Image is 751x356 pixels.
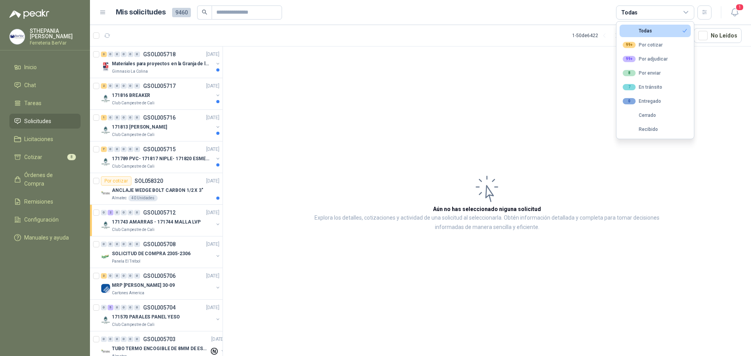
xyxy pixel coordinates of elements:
[620,53,691,65] button: 99+Por adjudicar
[112,250,190,258] p: SOLICITUD DE COMPRA 2305-2306
[134,147,140,152] div: 0
[735,4,744,11] span: 1
[101,242,107,247] div: 0
[112,60,209,68] p: Materiales para proyectos en la Granja de la UI
[202,9,207,15] span: search
[728,5,742,20] button: 1
[623,70,636,76] div: 8
[101,220,110,230] img: Company Logo
[90,173,223,205] a: Por cotizarSOL058320[DATE] Company LogoANCLAJE WEDGE BOLT CARBON 1/2 X 3"Almatec40 Unidades
[112,218,201,226] p: 171743 AMARRAS - 171744 MALLA LVP
[24,233,69,242] span: Manuales y ayuda
[211,336,225,343] p: [DATE]
[101,145,221,170] a: 7 0 0 0 0 0 GSOL005715[DATE] Company Logo171789 PVC- 171817 NIPLE- 171820 ESMERILClub Campestre d...
[112,282,175,289] p: MRP [PERSON_NAME] 30-09
[24,63,37,72] span: Inicio
[121,305,127,310] div: 0
[101,83,107,89] div: 2
[108,336,113,342] div: 0
[143,83,176,89] p: GSOL005717
[620,95,691,107] button: 0Entregado
[128,273,133,279] div: 0
[9,150,81,165] a: Cotizar8
[121,52,127,57] div: 0
[143,115,176,120] p: GSOL005716
[112,227,155,233] p: Club Campestre de Cali
[620,25,691,37] button: Todas
[134,210,140,215] div: 0
[9,78,81,93] a: Chat
[134,115,140,120] div: 0
[623,28,652,34] div: Todas
[134,83,140,89] div: 0
[206,177,219,185] p: [DATE]
[301,213,673,232] p: Explora los detalles, cotizaciones y actividad de una solicitud al seleccionarla. Obtén informaci...
[112,100,155,106] p: Club Campestre de Cali
[24,99,41,107] span: Tareas
[128,305,133,310] div: 0
[121,83,127,89] div: 0
[112,92,150,99] p: 171816 BREAKER
[620,123,691,136] button: Recibido
[101,115,107,120] div: 1
[101,336,107,342] div: 0
[101,157,110,166] img: Company Logo
[101,273,107,279] div: 3
[623,42,636,48] div: 99+
[112,68,148,75] p: Gimnasio La Colina
[114,115,120,120] div: 0
[623,98,661,104] div: Entregado
[112,313,180,321] p: 171570 PARALES PANEL YESO
[121,147,127,152] div: 0
[206,114,219,122] p: [DATE]
[116,7,166,18] h1: Mis solicitudes
[101,113,221,138] a: 1 0 0 0 0 0 GSOL005716[DATE] Company Logo171813 [PERSON_NAME]Club Campestre de Cali
[623,84,636,90] div: 7
[143,305,176,310] p: GSOL005704
[101,305,107,310] div: 0
[108,83,113,89] div: 0
[112,163,155,170] p: Club Campestre de Cali
[101,240,221,265] a: 0 0 0 0 0 0 GSOL005708[DATE] Company LogoSOLICITUD DE COMPRA 2305-2306Panela El Trébol
[24,135,53,143] span: Licitaciones
[623,42,663,48] div: Por cotizar
[30,41,81,45] p: Ferreteria BerVar
[572,29,623,42] div: 1 - 50 de 6422
[112,290,144,296] p: Cartones America
[623,84,662,90] div: En tránsito
[112,123,167,131] p: 171813 [PERSON_NAME]
[101,271,221,296] a: 3 0 0 0 0 0 GSOL005706[DATE] Company LogoMRP [PERSON_NAME] 30-09Cartones America
[108,210,113,215] div: 2
[114,242,120,247] div: 0
[433,205,541,213] h3: Aún no has seleccionado niguna solicitud
[623,127,658,132] div: Recibido
[623,56,636,62] div: 99+
[134,273,140,279] div: 0
[206,82,219,90] p: [DATE]
[108,305,113,310] div: 5
[101,208,221,233] a: 0 2 0 0 0 0 GSOL005712[DATE] Company Logo171743 AMARRAS - 171744 MALLA LVPClub Campestre de Cali
[101,315,110,325] img: Company Logo
[112,258,140,265] p: Panela El Trébol
[24,197,53,206] span: Remisiones
[9,96,81,111] a: Tareas
[112,322,155,328] p: Club Campestre de Cali
[101,176,131,186] div: Por cotizar
[623,98,636,104] div: 0
[143,336,176,342] p: GSOL005703
[30,28,81,39] p: STHEPANIA [PERSON_NAME]
[112,187,203,194] p: ANCLAJE WEDGE BOLT CARBON 1/2 X 3"
[206,146,219,153] p: [DATE]
[24,215,59,224] span: Configuración
[101,52,107,57] div: 3
[9,168,81,191] a: Órdenes de Compra
[112,345,209,352] p: TUBO TERMO ENCOGIBLE DE 8MM DE ESPESOR X 5CMS
[108,115,113,120] div: 0
[128,242,133,247] div: 0
[9,132,81,147] a: Licitaciones
[108,147,113,152] div: 0
[9,9,49,19] img: Logo peakr
[623,113,656,118] div: Cerrado
[128,336,133,342] div: 0
[128,83,133,89] div: 0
